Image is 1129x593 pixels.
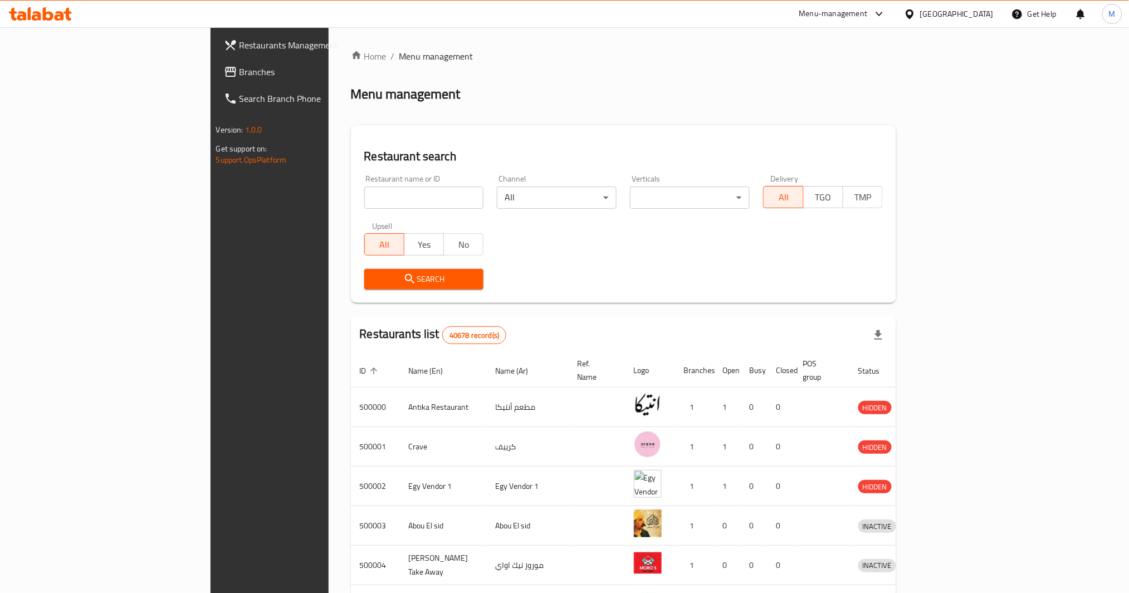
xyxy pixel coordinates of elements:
div: Total records count [442,326,506,344]
td: 0 [741,388,768,427]
td: 0 [741,506,768,546]
span: INACTIVE [858,520,896,533]
div: HIDDEN [858,401,892,414]
div: Menu-management [799,7,868,21]
span: M [1109,8,1116,20]
td: 0 [714,506,741,546]
td: 0 [768,467,794,506]
th: Closed [768,354,794,388]
span: INACTIVE [858,559,896,572]
input: Search for restaurant name or ID.. [364,187,484,209]
div: HIDDEN [858,480,892,493]
h2: Menu management [351,85,461,103]
h2: Restaurant search [364,148,883,165]
td: 0 [768,427,794,467]
td: [PERSON_NAME] Take Away [400,546,487,585]
span: Search Branch Phone [240,92,390,105]
div: All [497,187,617,209]
span: 40678 record(s) [443,330,506,341]
td: 0 [768,506,794,546]
td: موروز تيك اواي [487,546,569,585]
th: Busy [741,354,768,388]
span: All [369,237,400,253]
button: All [364,233,404,256]
a: Support.OpsPlatform [216,153,287,167]
span: Ref. Name [578,357,612,384]
td: 0 [741,427,768,467]
label: Upsell [372,222,393,230]
a: Restaurants Management [215,32,399,58]
a: Search Branch Phone [215,85,399,112]
td: 1 [714,467,741,506]
span: Menu management [399,50,473,63]
div: INACTIVE [858,559,896,572]
td: 1 [675,467,714,506]
label: Delivery [771,175,799,183]
td: 0 [741,546,768,585]
span: Version: [216,122,243,137]
td: Egy Vendor 1 [487,467,569,506]
td: Crave [400,427,487,467]
td: مطعم أنتيكا [487,388,569,427]
span: POS group [803,357,836,384]
span: HIDDEN [858,481,892,493]
span: Search [373,272,475,286]
span: Name (Ar) [496,364,543,378]
div: ​ [630,187,750,209]
span: Yes [409,237,439,253]
span: Branches [240,65,390,79]
a: Branches [215,58,399,85]
td: 1 [675,388,714,427]
td: 1 [714,427,741,467]
img: Abou El sid [634,509,662,537]
td: 1 [675,427,714,467]
td: 0 [768,388,794,427]
button: TGO [803,186,843,208]
span: TGO [808,189,839,205]
th: Open [714,354,741,388]
button: No [443,233,483,256]
button: Yes [404,233,444,256]
td: Abou El sid [487,506,569,546]
span: Name (En) [409,364,458,378]
td: 1 [675,506,714,546]
button: All [763,186,803,208]
td: Egy Vendor 1 [400,467,487,506]
td: 0 [714,546,741,585]
img: Antika Restaurant [634,391,662,419]
span: TMP [848,189,878,205]
td: 1 [714,388,741,427]
th: Branches [675,354,714,388]
div: Export file [865,322,892,349]
span: Status [858,364,895,378]
h2: Restaurants list [360,326,507,344]
td: Abou El sid [400,506,487,546]
button: TMP [843,186,883,208]
span: Get support on: [216,141,267,156]
nav: breadcrumb [351,50,897,63]
div: [GEOGRAPHIC_DATA] [920,8,994,20]
button: Search [364,269,484,290]
img: Moro's Take Away [634,549,662,577]
td: 0 [768,546,794,585]
span: HIDDEN [858,441,892,454]
span: ID [360,364,381,378]
img: Egy Vendor 1 [634,470,662,498]
td: 0 [741,467,768,506]
span: 1.0.0 [245,122,262,137]
img: Crave [634,430,662,458]
span: Restaurants Management [240,38,390,52]
span: No [448,237,479,253]
td: 1 [675,546,714,585]
th: Logo [625,354,675,388]
td: Antika Restaurant [400,388,487,427]
span: HIDDEN [858,401,892,414]
span: All [768,189,799,205]
td: كرييف [487,427,569,467]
